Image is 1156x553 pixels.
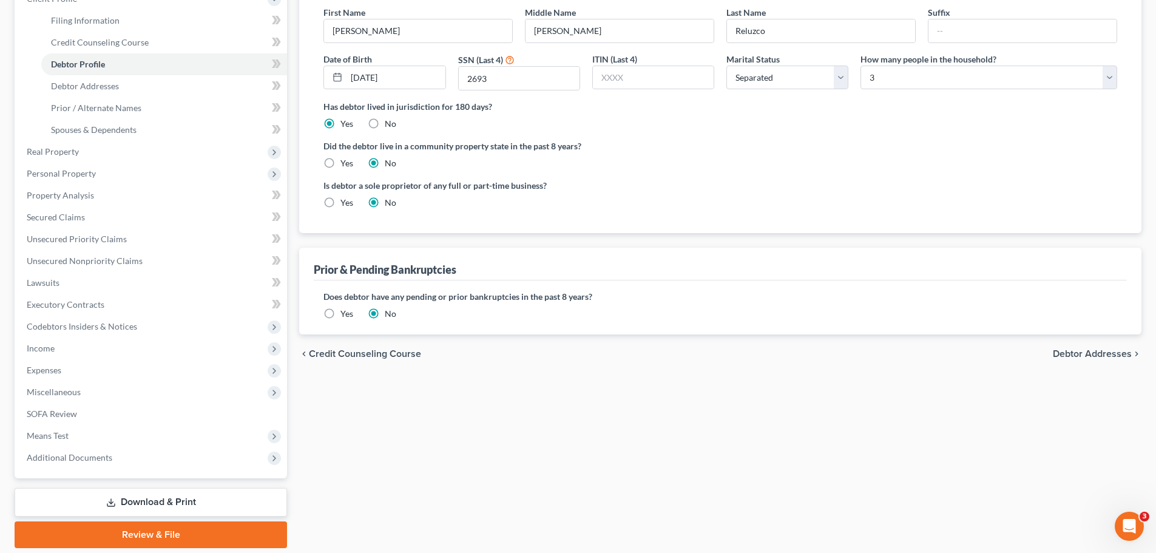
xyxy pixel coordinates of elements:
input: XXXX [593,66,714,89]
a: Filing Information [41,10,287,32]
input: -- [928,19,1117,42]
span: Debtor Addresses [1053,349,1132,359]
label: ITIN (Last 4) [592,53,637,66]
a: SOFA Review [17,403,287,425]
span: Credit Counseling Course [51,37,149,47]
label: Last Name [726,6,766,19]
a: Lawsuits [17,272,287,294]
a: Executory Contracts [17,294,287,316]
span: Miscellaneous [27,387,81,397]
input: MM/DD/YYYY [346,66,445,89]
span: Additional Documents [27,452,112,463]
button: Debtor Addresses chevron_right [1053,349,1141,359]
span: Personal Property [27,168,96,178]
input: -- [727,19,915,42]
input: M.I [526,19,714,42]
label: Has debtor lived in jurisdiction for 180 days? [323,100,1117,113]
a: Spouses & Dependents [41,119,287,141]
label: Did the debtor live in a community property state in the past 8 years? [323,140,1117,152]
label: Suffix [928,6,950,19]
span: Secured Claims [27,212,85,222]
span: Debtor Addresses [51,81,119,91]
span: Income [27,343,55,353]
i: chevron_left [299,349,309,359]
label: Yes [340,118,353,130]
a: Debtor Addresses [41,75,287,97]
span: SOFA Review [27,409,77,419]
a: Credit Counseling Course [41,32,287,53]
label: Is debtor a sole proprietor of any full or part-time business? [323,179,714,192]
span: Means Test [27,430,69,441]
button: chevron_left Credit Counseling Course [299,349,421,359]
label: No [385,157,396,169]
div: Prior & Pending Bankruptcies [314,262,456,277]
span: Expenses [27,365,61,375]
a: Unsecured Priority Claims [17,228,287,250]
label: SSN (Last 4) [458,53,503,66]
label: Yes [340,197,353,209]
span: Property Analysis [27,190,94,200]
a: Debtor Profile [41,53,287,75]
a: Prior / Alternate Names [41,97,287,119]
span: Lawsuits [27,277,59,288]
a: Property Analysis [17,185,287,206]
span: Credit Counseling Course [309,349,421,359]
label: Yes [340,157,353,169]
label: Marital Status [726,53,780,66]
a: Unsecured Nonpriority Claims [17,250,287,272]
span: Codebtors Insiders & Notices [27,321,137,331]
input: XXXX [459,67,580,90]
a: Review & File [15,521,287,548]
label: No [385,118,396,130]
span: Executory Contracts [27,299,104,310]
span: Filing Information [51,15,120,25]
iframe: Intercom live chat [1115,512,1144,541]
label: Middle Name [525,6,576,19]
i: chevron_right [1132,349,1141,359]
span: Spouses & Dependents [51,124,137,135]
span: Unsecured Priority Claims [27,234,127,244]
label: No [385,197,396,209]
span: 3 [1140,512,1149,521]
label: No [385,308,396,320]
input: -- [324,19,512,42]
span: Prior / Alternate Names [51,103,141,113]
span: Debtor Profile [51,59,105,69]
label: First Name [323,6,365,19]
a: Secured Claims [17,206,287,228]
label: Does debtor have any pending or prior bankruptcies in the past 8 years? [323,290,1117,303]
label: Date of Birth [323,53,372,66]
label: How many people in the household? [860,53,996,66]
span: Real Property [27,146,79,157]
label: Yes [340,308,353,320]
span: Unsecured Nonpriority Claims [27,256,143,266]
a: Download & Print [15,488,287,517]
